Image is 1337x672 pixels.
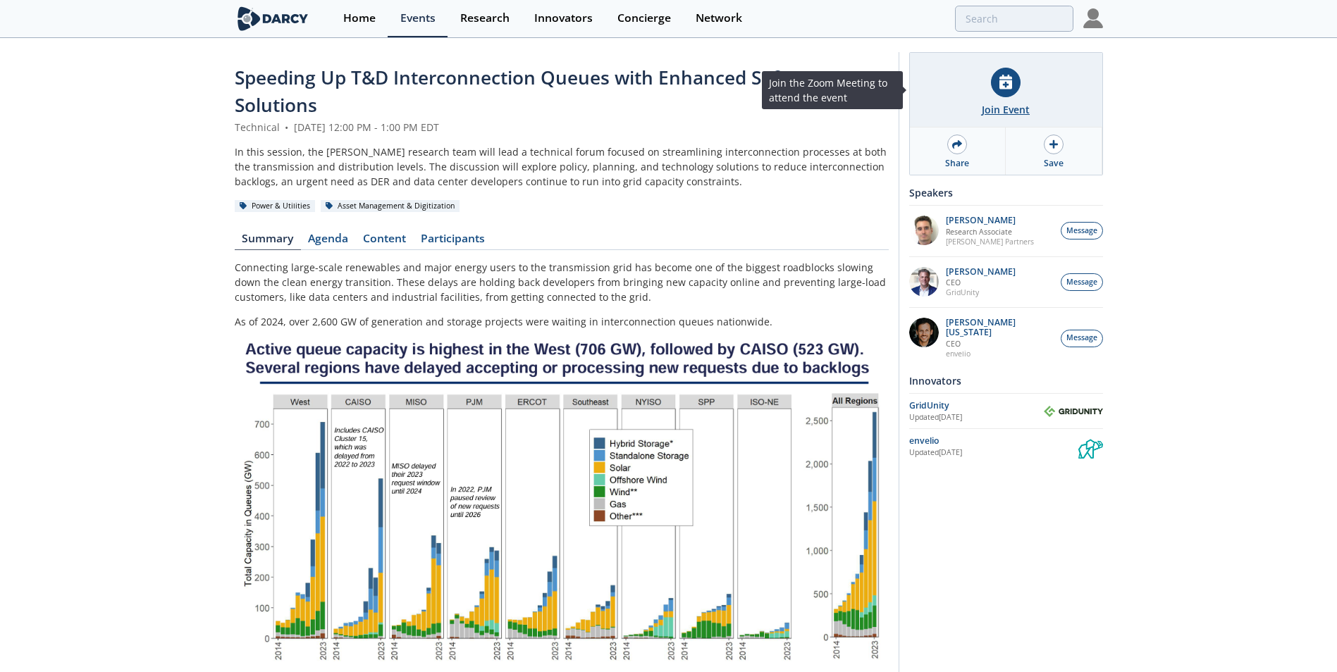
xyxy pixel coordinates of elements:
[1066,277,1097,288] span: Message
[909,435,1078,447] div: envelio
[1061,330,1103,347] button: Message
[909,180,1103,205] div: Speakers
[414,233,493,250] a: Participants
[1044,157,1064,170] div: Save
[1078,434,1103,459] img: envelio
[696,13,742,24] div: Network
[235,200,316,213] div: Power & Utilities
[946,278,1016,287] p: CEO
[235,6,312,31] img: logo-wide.svg
[400,13,436,24] div: Events
[946,267,1016,277] p: [PERSON_NAME]
[909,412,1044,423] div: Updated [DATE]
[909,267,939,297] img: d42dc26c-2a28-49ac-afde-9b58c84c0349
[617,13,671,24] div: Concierge
[356,233,414,250] a: Content
[1061,222,1103,239] button: Message
[1066,225,1097,237] span: Message
[946,349,1053,359] p: envelio
[235,260,889,304] p: Connecting large-scale renewables and major energy users to the transmission grid has become one ...
[946,227,1034,237] p: Research Associate
[1066,332,1097,344] span: Message
[235,314,889,329] p: As of 2024, over 2,600 GW of generation and storage projects were waiting in interconnection queu...
[235,120,889,135] div: Technical [DATE] 12:00 PM - 1:00 PM EDT
[909,318,939,347] img: 1b183925-147f-4a47-82c9-16eeeed5003c
[909,399,1103,423] a: GridUnity Updated[DATE] GridUnity
[946,237,1034,247] p: [PERSON_NAME] Partners
[909,447,1078,459] div: Updated [DATE]
[909,368,1103,393] div: Innovators
[946,216,1034,225] p: [PERSON_NAME]
[1083,8,1103,28] img: Profile
[1044,406,1103,417] img: GridUnity
[946,339,1053,349] p: CEO
[1061,273,1103,291] button: Message
[283,120,291,134] span: •
[301,233,356,250] a: Agenda
[946,287,1016,297] p: GridUnity
[955,6,1073,32] input: Advanced Search
[909,216,939,245] img: f1d2b35d-fddb-4a25-bd87-d4d314a355e9
[982,102,1030,117] div: Join Event
[909,434,1103,459] a: envelio Updated[DATE] envelio
[343,13,376,24] div: Home
[235,65,830,118] span: Speeding Up T&D Interconnection Queues with Enhanced Software Solutions
[534,13,593,24] div: Innovators
[235,233,301,250] a: Summary
[945,157,969,170] div: Share
[946,318,1053,337] p: [PERSON_NAME][US_STATE]
[321,200,460,213] div: Asset Management & Digitization
[460,13,510,24] div: Research
[909,399,1044,412] div: GridUnity
[235,144,889,189] div: In this session, the [PERSON_NAME] research team will lead a technical forum focused on streamlin...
